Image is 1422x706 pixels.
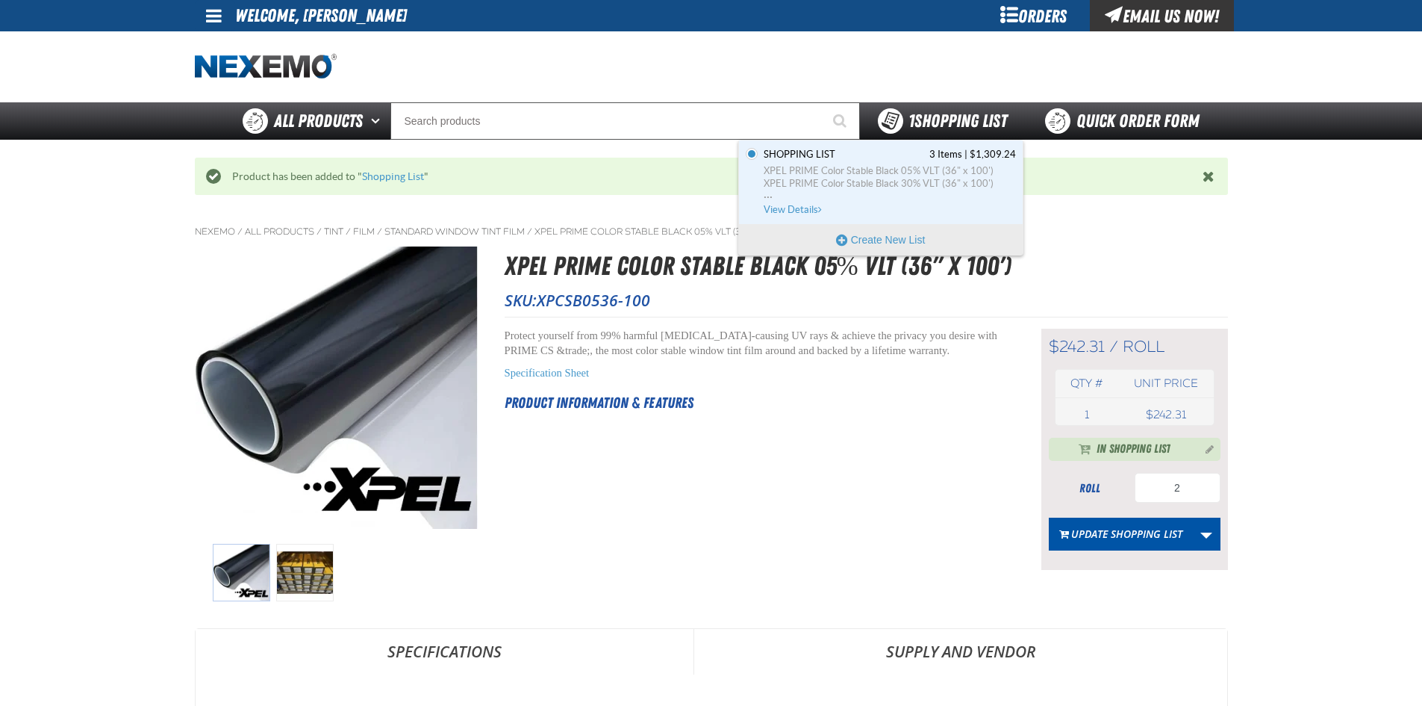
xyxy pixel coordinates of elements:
div: You have 1 Shopping List. Open to view details [738,140,1023,256]
img: XPEL PRIME Color Stable Black 05% VLT (36" x 100') [276,544,334,601]
input: Product Quantity [1135,473,1220,503]
h2: Product Information & Features [505,391,1004,414]
a: Specification Sheet [505,367,590,379]
span: Shopping List [764,148,835,161]
span: 1 [1085,408,1089,421]
span: $1,309.24 [970,148,1016,161]
button: Update Shopping List [1049,518,1193,551]
a: Film [353,226,375,238]
a: Shopping List [362,170,424,182]
input: Search [390,102,860,140]
span: / [346,226,351,238]
button: You have 1 Shopping List. Open to view details [860,102,1025,140]
strong: 1 [908,111,914,131]
th: Unit price [1118,370,1213,397]
a: Standard Window Tint Film [384,226,525,238]
td: $242.31 [1118,404,1213,425]
a: Supply and Vendor [694,629,1227,674]
a: Nexemo [195,226,235,238]
span: | [964,149,967,160]
button: Open All Products pages [366,102,390,140]
th: Qty # [1055,370,1119,397]
div: Product has been added to " " [221,170,1203,184]
span: XPEL PRIME Color Stable Black 30% VLT (36" x 100') [764,177,1016,191]
span: $242.31 [1049,337,1105,356]
span: 3 Items [929,148,962,161]
span: / [527,226,532,238]
a: All Products [245,226,314,238]
span: All Products [274,108,363,134]
nav: Breadcrumbs [195,226,1228,238]
a: Quick Order Form [1025,102,1227,140]
button: Manage current product in the Shopping List [1194,439,1217,457]
span: / [1109,337,1118,356]
a: More Actions [1192,518,1220,551]
span: In Shopping List [1097,441,1170,459]
img: XPEL PRIME Color Stable Black 05% VLT (36" x 100') [213,544,270,601]
span: / [377,226,382,238]
a: XPEL PRIME Color Stable Black 05% VLT (36" x 100') [534,226,779,238]
button: Close the Notification [1199,165,1220,188]
span: Shopping List [908,111,1007,131]
span: / [237,226,243,238]
p: Protect yourself from 99% harmful [MEDICAL_DATA]-causing UV rays & achieve the privacy you desire... [505,329,1004,359]
img: XPEL PRIME Color Stable Black 05% VLT (36" x 100') [196,247,478,529]
span: XPEL PRIME Color Stable Black 05% VLT (36" x 100') [764,164,1016,178]
button: Create New List. Opens a popup [739,225,1023,255]
a: Tint [324,226,343,238]
span: ... [764,191,1016,196]
span: XPCSB0536-100 [537,290,650,311]
button: Start Searching [823,102,860,140]
img: Nexemo logo [195,54,337,80]
div: roll [1049,480,1131,497]
a: Specifications [196,629,693,674]
a: Home [195,54,337,80]
h1: XPEL PRIME Color Stable Black 05% VLT (36" x 100') [505,247,1228,286]
span: / [316,226,322,238]
span: View Details [764,204,824,215]
p: SKU: [505,290,1228,311]
span: roll [1123,337,1164,356]
a: Shopping List contains 3 items. Total cost is $1,309.24. Click to see all items, discounts, taxes... [761,148,1016,217]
